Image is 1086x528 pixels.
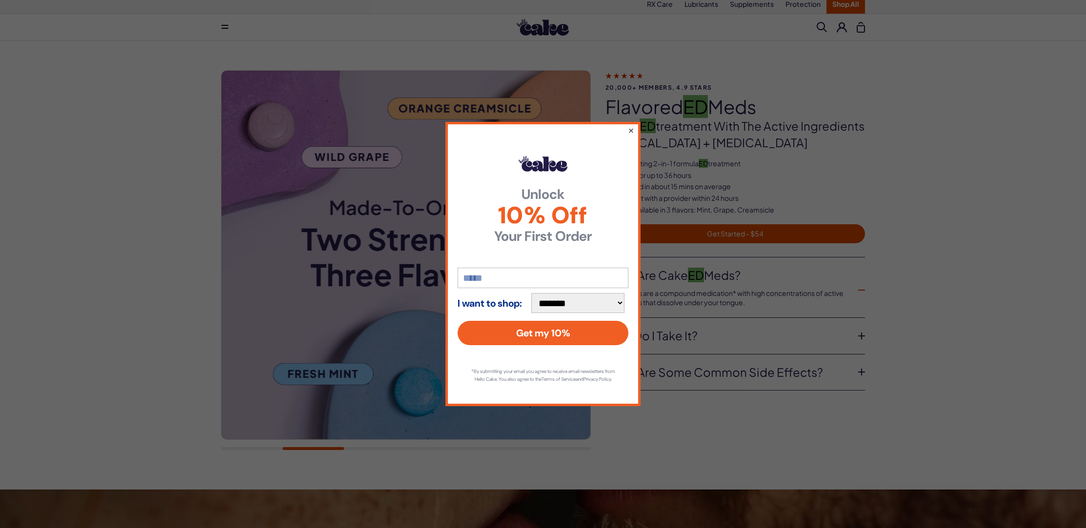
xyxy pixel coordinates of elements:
[458,321,628,345] button: Get my 10%
[458,204,628,227] span: 10% Off
[458,298,522,309] strong: I want to shop:
[458,230,628,243] strong: Your First Order
[458,188,628,201] strong: Unlock
[519,156,567,172] img: Hello Cake
[583,376,611,382] a: Privacy Policy
[542,376,576,382] a: Terms of Service
[628,124,634,136] button: ×
[467,368,619,383] p: *By submitting your email you agree to receive email newsletters from Hello Cake. You also agree ...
